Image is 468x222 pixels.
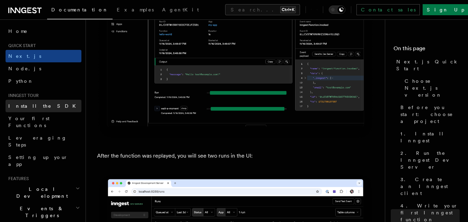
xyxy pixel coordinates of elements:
kbd: Ctrl+K [280,6,296,13]
a: Contact sales [356,4,420,15]
span: 3. Create an Inngest client [400,176,460,197]
span: Features [6,176,29,181]
span: Leveraging Steps [8,135,67,148]
a: 1. Install Inngest [398,127,460,147]
a: 2. Run the Inngest Dev Server [398,147,460,173]
span: 2. Run the Inngest Dev Server [400,150,460,170]
a: Leveraging Steps [6,132,81,151]
span: Events & Triggers [6,205,76,219]
span: Node.js [8,66,41,71]
a: Next.js Quick Start [394,55,460,75]
a: Setting up your app [6,151,81,170]
span: Install the SDK [8,103,80,109]
span: Choose Next.js version [405,78,460,98]
h4: On this page [394,44,460,55]
p: After the function was replayed, you will see two runs in the UI: [97,151,374,161]
a: Your first Functions [6,112,81,132]
a: 3. Create an Inngest client [398,173,460,199]
a: Examples [113,2,158,19]
span: Your first Functions [8,116,50,128]
button: Search...Ctrl+K [225,4,300,15]
a: Next.js [6,50,81,62]
span: Inngest tour [6,93,39,98]
a: Choose Next.js version [402,75,460,101]
a: Home [6,25,81,37]
button: Events & Triggers [6,202,81,222]
span: Quick start [6,43,36,48]
span: Setting up your app [8,154,68,167]
span: AgentKit [162,7,199,12]
a: Node.js [6,62,81,75]
a: AgentKit [158,2,203,19]
button: Toggle dark mode [329,6,345,14]
a: Documentation [47,2,113,19]
button: Local Development [6,183,81,202]
span: 1. Install Inngest [400,130,460,144]
a: Install the SDK [6,100,81,112]
span: Next.js Quick Start [396,58,460,72]
span: Before you start: choose a project [400,104,460,125]
a: Python [6,75,81,87]
span: Documentation [51,7,108,12]
span: Next.js [8,53,41,59]
span: Examples [117,7,154,12]
span: Python [8,78,34,84]
span: Home [8,28,28,35]
span: Local Development [6,186,76,199]
a: Before you start: choose a project [398,101,460,127]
